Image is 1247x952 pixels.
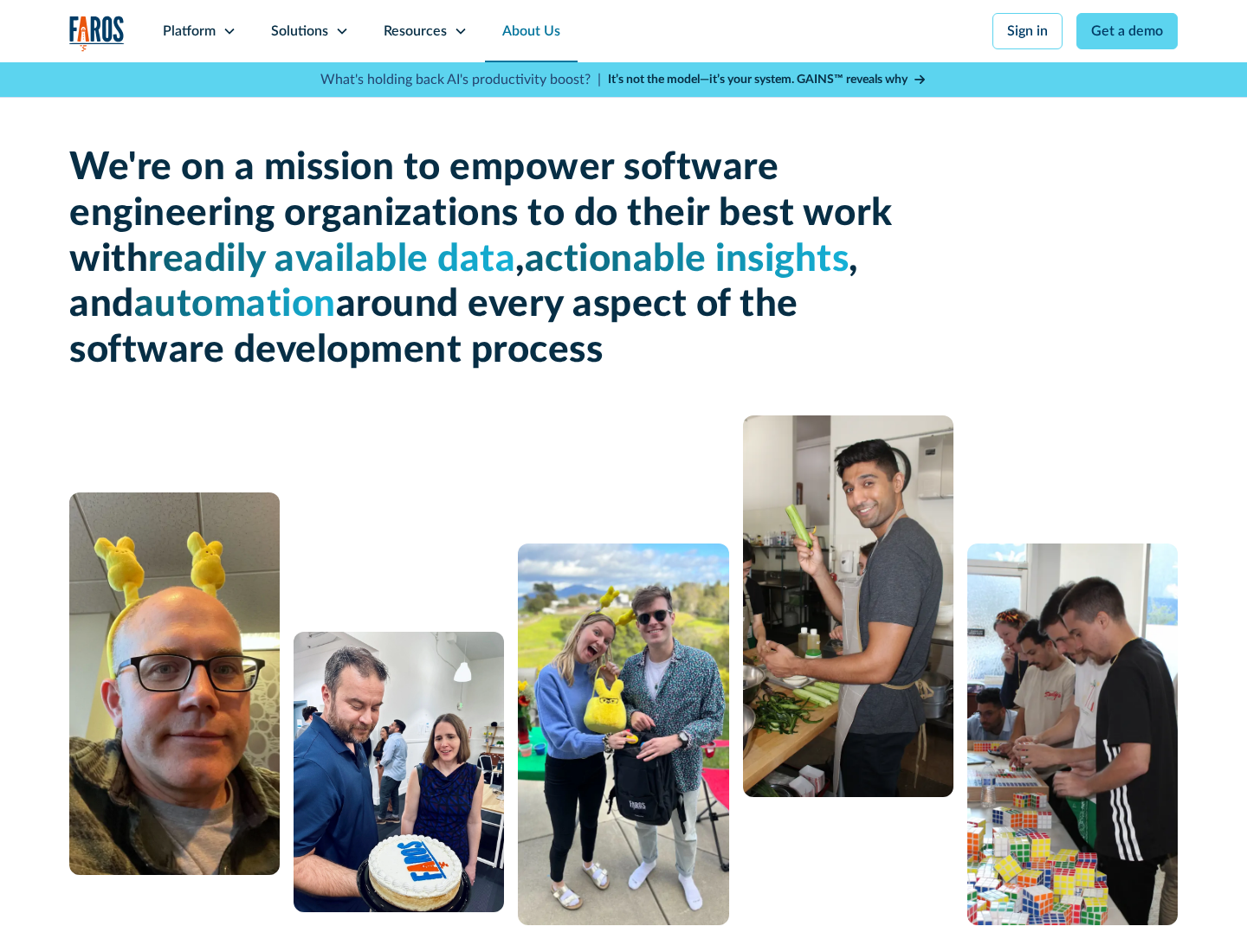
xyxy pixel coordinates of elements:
[518,544,728,925] img: A man and a woman standing next to each other.
[743,415,953,797] img: man cooking with celery
[134,286,336,324] span: automation
[608,71,927,89] a: It’s not the model—it’s your system. GAINS™ reveals why
[1076,13,1178,49] a: Get a demo
[163,21,216,42] div: Platform
[69,16,125,51] img: Logo of the analytics and reporting company Faros.
[525,241,850,279] span: actionable insights
[320,69,601,90] p: What's holding back AI's productivity boost? |
[148,241,515,279] span: readily available data
[69,492,280,875] img: A man with glasses and a bald head wearing a yellow bunny headband.
[69,145,901,374] h1: We're on a mission to empower software engineering organizations to do their best work with , , a...
[992,13,1063,49] a: Sign in
[967,544,1178,925] img: 5 people constructing a puzzle from Rubik's cubes
[69,16,125,51] a: home
[608,74,908,86] strong: It’s not the model—it’s your system. GAINS™ reveals why
[271,21,328,42] div: Solutions
[384,21,447,42] div: Resources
